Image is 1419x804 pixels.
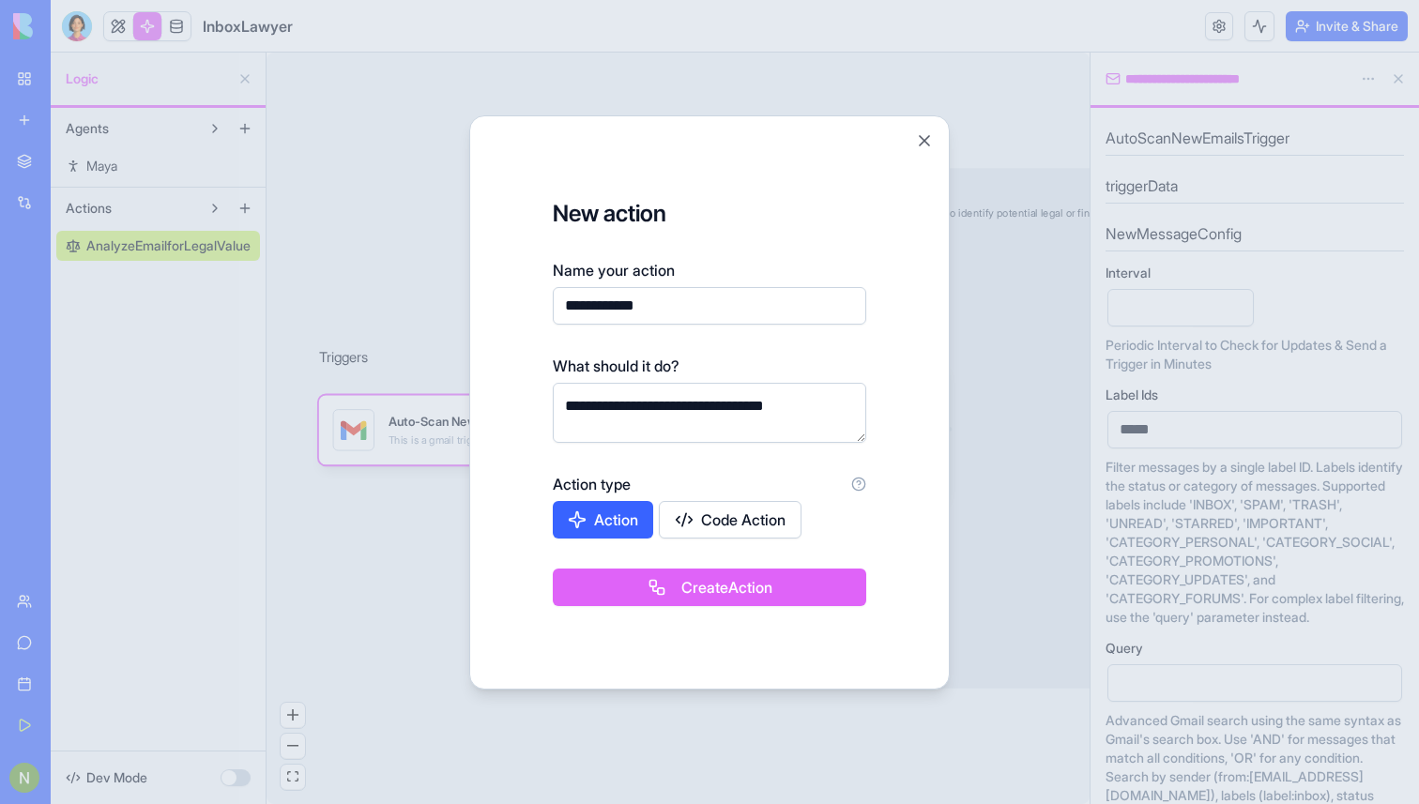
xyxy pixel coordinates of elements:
[659,501,801,539] button: Code Action
[915,131,934,150] button: Close
[553,569,866,606] button: CreateAction
[553,501,653,539] button: Action
[553,259,675,281] label: Name your action
[553,355,679,377] label: What should it do?
[553,199,866,229] h3: New action
[553,473,631,495] label: Action type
